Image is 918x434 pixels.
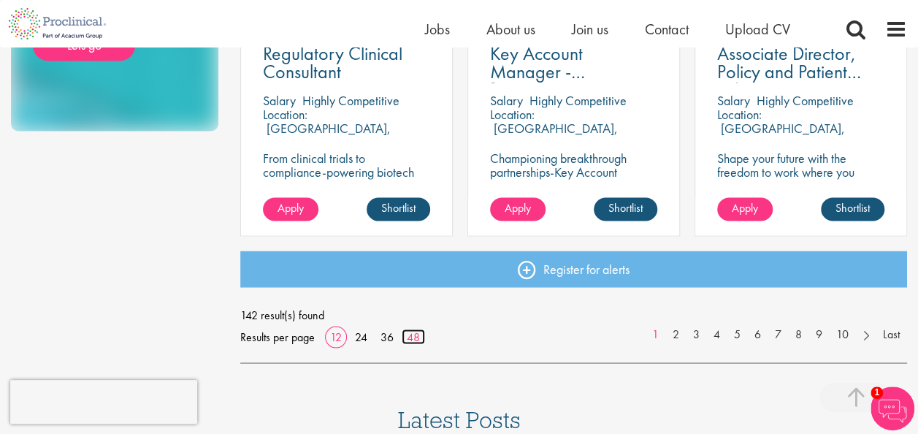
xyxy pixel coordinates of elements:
[727,326,748,343] a: 5
[645,20,689,39] a: Contact
[717,120,845,151] p: [GEOGRAPHIC_DATA], [GEOGRAPHIC_DATA]
[768,326,789,343] a: 7
[375,329,399,344] a: 36
[871,387,914,430] img: Chatbot
[490,197,546,221] a: Apply
[490,92,523,109] span: Salary
[350,329,372,344] a: 24
[490,41,666,102] span: Key Account Manager - [GEOGRAPHIC_DATA]
[717,45,884,81] a: Associate Director, Policy and Patient Advocacy
[263,106,307,123] span: Location:
[240,304,907,326] span: 142 result(s) found
[240,326,315,348] span: Results per page
[490,45,657,81] a: Key Account Manager - [GEOGRAPHIC_DATA]
[263,45,430,81] a: Regulatory Clinical Consultant
[706,326,727,343] a: 4
[757,92,854,109] p: Highly Competitive
[263,41,402,84] span: Regulatory Clinical Consultant
[871,387,883,399] span: 1
[486,20,535,39] a: About us
[325,329,347,344] a: 12
[278,200,304,216] span: Apply
[402,329,425,344] a: 48
[686,326,707,343] a: 3
[594,197,657,221] a: Shortlist
[367,197,430,221] a: Shortlist
[717,41,861,102] span: Associate Director, Policy and Patient Advocacy
[263,92,296,109] span: Salary
[821,197,884,221] a: Shortlist
[263,151,430,207] p: From clinical trials to compliance-powering biotech breakthroughs remotely, where precision meets...
[717,92,750,109] span: Salary
[490,120,618,151] p: [GEOGRAPHIC_DATA], [GEOGRAPHIC_DATA]
[665,326,686,343] a: 2
[717,197,773,221] a: Apply
[263,197,318,221] a: Apply
[717,106,762,123] span: Location:
[645,326,666,343] a: 1
[732,200,758,216] span: Apply
[529,92,627,109] p: Highly Competitive
[302,92,399,109] p: Highly Competitive
[10,380,197,424] iframe: reCAPTCHA
[808,326,830,343] a: 9
[788,326,809,343] a: 8
[263,120,391,151] p: [GEOGRAPHIC_DATA], [GEOGRAPHIC_DATA]
[240,251,907,287] a: Register for alerts
[505,200,531,216] span: Apply
[490,151,657,221] p: Championing breakthrough partnerships-Key Account Managers turn biotech innovation into lasting c...
[829,326,856,343] a: 10
[876,326,907,343] a: Last
[425,20,450,39] a: Jobs
[490,106,535,123] span: Location:
[572,20,608,39] a: Join us
[725,20,790,39] a: Upload CV
[717,151,884,207] p: Shape your future with the freedom to work where you thrive! Join our client in this hybrid role ...
[747,326,768,343] a: 6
